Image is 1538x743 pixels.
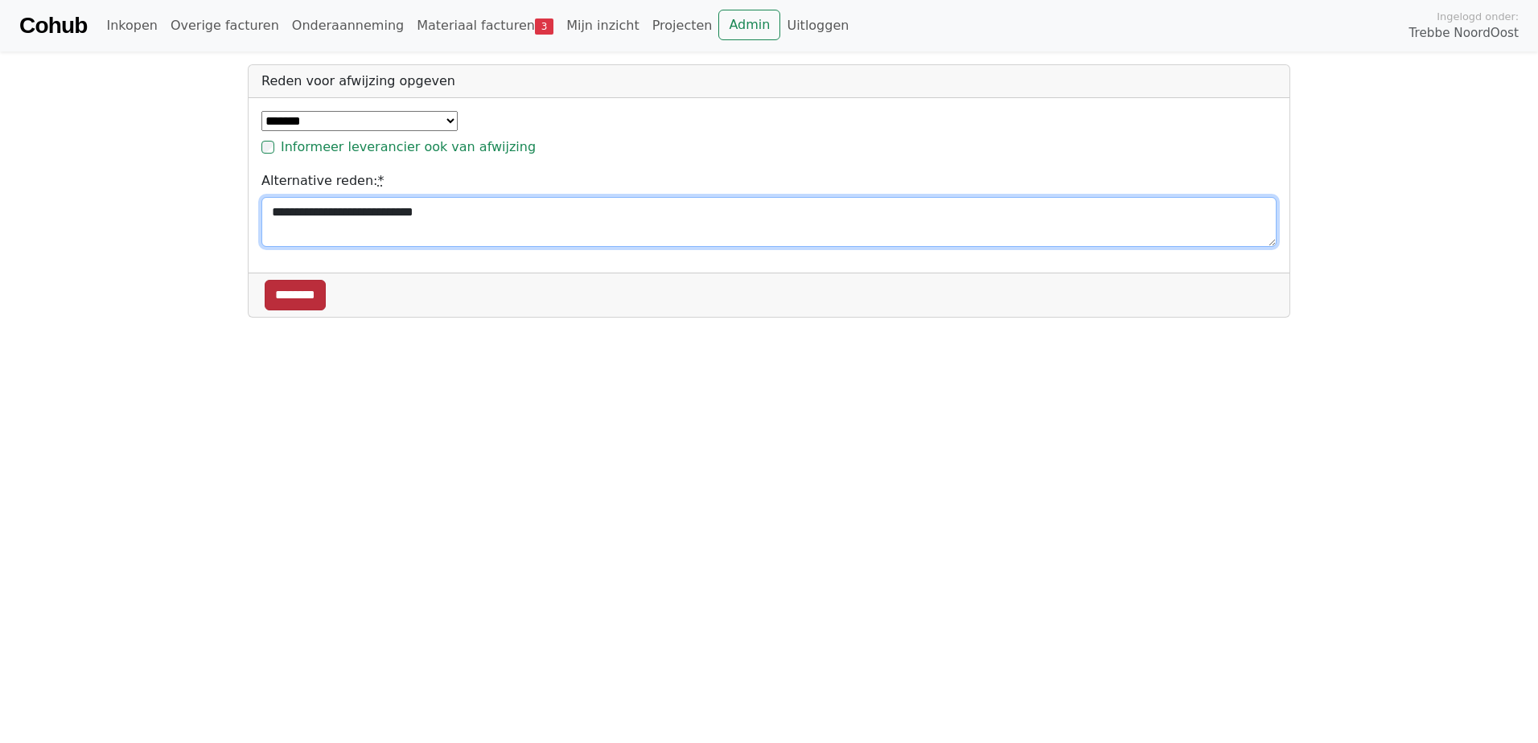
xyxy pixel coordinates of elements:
abbr: required [377,173,384,188]
label: Informeer leverancier ook van afwijzing [281,138,536,157]
div: Reden voor afwijzing opgeven [249,65,1289,98]
label: Alternative reden: [261,171,384,191]
span: Ingelogd onder: [1437,9,1519,24]
a: Cohub [19,6,87,45]
a: Projecten [646,10,719,42]
a: Mijn inzicht [560,10,646,42]
a: Onderaanneming [286,10,410,42]
a: Inkopen [100,10,163,42]
a: Uitloggen [780,10,855,42]
a: Materiaal facturen3 [410,10,560,42]
span: 3 [535,18,553,35]
a: Overige facturen [164,10,286,42]
a: Admin [718,10,780,40]
span: Trebbe NoordOost [1409,24,1519,43]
